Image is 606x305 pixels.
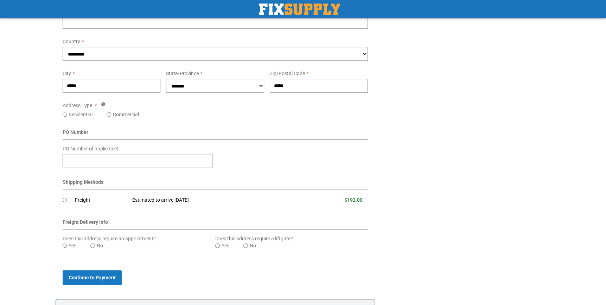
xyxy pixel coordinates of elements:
[222,242,229,249] label: Yes
[63,270,122,285] button: Continue to Payment
[69,275,116,280] span: Continue to Payment
[97,242,103,249] label: No
[69,111,93,118] label: Residential
[127,193,296,208] td: Estimated to arrive [DATE]
[250,242,256,249] label: No
[113,111,139,118] label: Commercial
[63,146,119,151] span: PO Number (if applicable)
[63,103,92,108] span: Address Type
[259,4,340,15] a: store logo
[63,179,368,189] div: Shipping Methods
[344,197,363,203] span: $192.00
[215,236,293,241] span: Does this address require a liftgate?
[270,71,305,76] span: Zip/Postal Code
[259,4,340,15] img: Fix Industrial Supply
[69,242,76,249] label: Yes
[63,71,71,76] span: City
[63,39,80,44] span: Country
[166,71,199,76] span: State/Province
[63,129,368,139] div: PO Number
[75,193,127,208] td: Freight
[63,219,368,229] div: Freight Delivery Info
[63,236,156,241] span: Does this address require an appointment?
